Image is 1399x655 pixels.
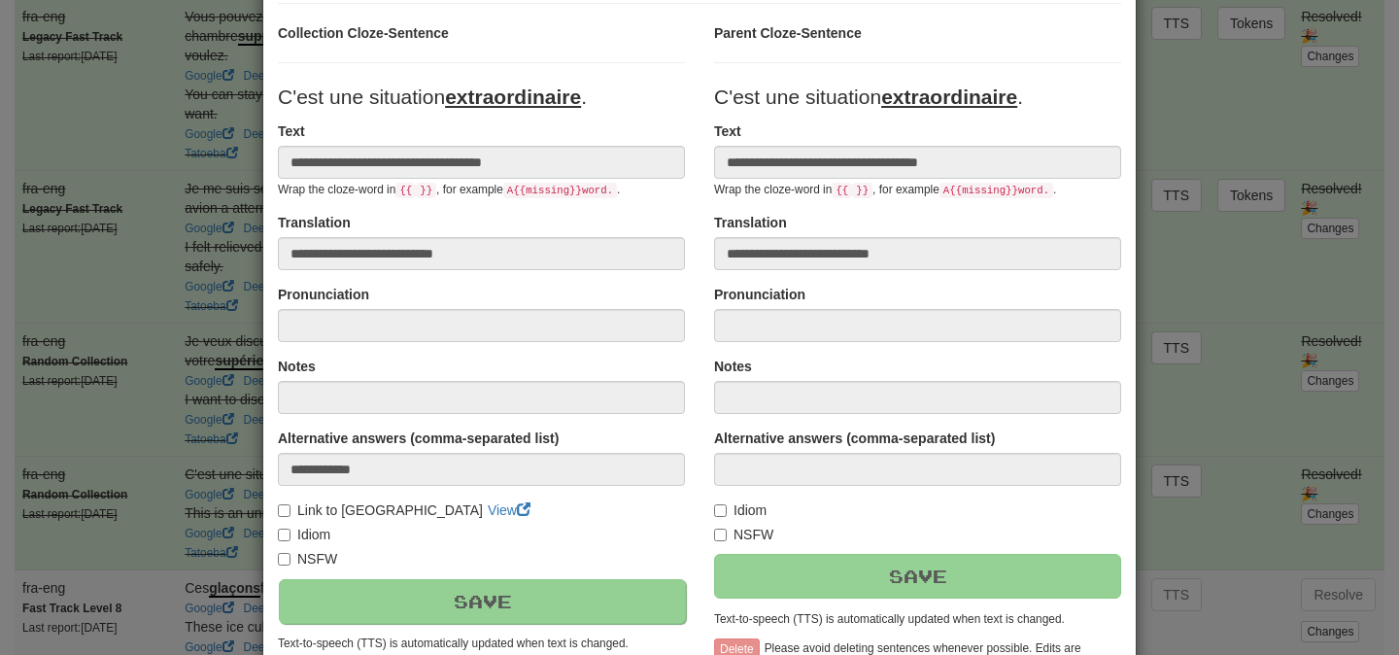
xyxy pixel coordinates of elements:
small: Wrap the cloze-word in , for example . [714,183,1056,196]
code: A {{ missing }} word. [503,183,617,198]
label: Alternative answers (comma-separated list) [714,429,995,448]
label: Idiom [278,525,330,544]
span: C'est une situation . [714,86,1023,108]
label: Text [714,121,741,141]
input: Link to [GEOGRAPHIC_DATA] [278,504,290,517]
span: C'est une situation . [278,86,587,108]
input: Idiom [714,504,727,517]
code: {{ [832,183,852,198]
strong: Collection Cloze-Sentence [278,25,449,41]
small: Text-to-speech (TTS) is automatically updated when text is changed. [714,612,1065,626]
u: extraordinaire [881,86,1017,108]
input: NSFW [714,529,727,541]
code: A {{ missing }} word. [939,183,1053,198]
label: Text [278,121,305,141]
label: Notes [278,357,316,376]
a: View [488,502,530,518]
button: Save [279,579,686,624]
small: Text-to-speech (TTS) is automatically updated when text is changed. [278,637,629,650]
label: Link to [GEOGRAPHIC_DATA] [278,500,483,520]
input: Idiom [278,529,290,541]
label: Idiom [714,500,767,520]
button: Save [714,554,1121,599]
label: NSFW [714,525,773,544]
label: Pronunciation [278,285,369,304]
label: Translation [714,213,787,232]
strong: Parent Cloze-Sentence [714,25,862,41]
input: NSFW [278,553,290,566]
label: NSFW [278,549,337,569]
code: }} [416,183,436,198]
label: Pronunciation [714,285,805,304]
label: Translation [278,213,351,232]
label: Alternative answers (comma-separated list) [278,429,559,448]
label: Notes [714,357,752,376]
small: Wrap the cloze-word in , for example . [278,183,620,196]
code: {{ [395,183,416,198]
u: extraordinaire [445,86,581,108]
code: }} [852,183,872,198]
